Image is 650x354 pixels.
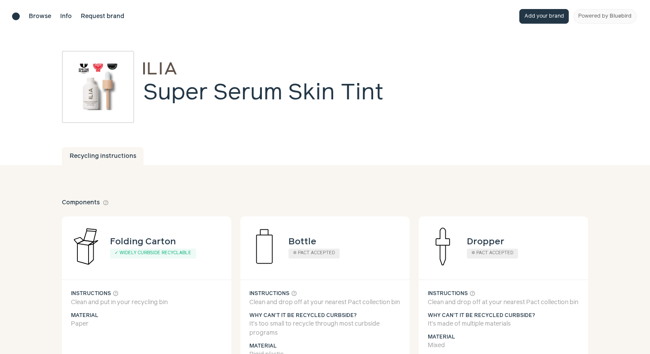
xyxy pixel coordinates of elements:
[249,320,401,338] p: It’s too small to recycle through most curbside programs
[143,79,383,108] h1: Super Serum Skin Tint
[419,222,467,271] img: component icon
[288,235,316,249] h4: Bottle
[62,198,109,207] h2: Components
[71,312,222,320] h5: Material
[12,12,20,20] a: Brand directory home
[428,341,579,350] p: Mixed
[113,289,119,298] button: help_outline
[293,251,335,255] span: ✲ Pact accepted
[519,9,569,24] button: Add your brand
[249,289,401,298] h5: Instructions
[115,251,192,255] span: ✓ Widely curbside recyclable
[249,298,401,307] p: Clean and drop off at your nearest Pact collection bin
[71,320,222,329] p: Paper
[60,12,72,21] a: Info
[428,312,579,320] h5: Why can't it be recycled curbside?
[81,12,124,21] a: Request brand
[472,251,514,255] span: ✲ Pact accepted
[62,147,144,165] a: Recycling instructions
[428,289,579,298] h5: Instructions
[71,298,222,307] p: Clean and put in your recycling bin
[240,222,288,271] img: component icon
[71,289,222,298] h5: Instructions
[143,62,177,74] img: ILIA Beauty
[291,289,297,298] button: help_outline
[75,64,121,110] img: Super Serum Skin Tint
[428,320,579,329] p: It’s made of multiple materials
[249,312,401,320] h5: Why can't it be recycled curbside?
[29,12,51,21] a: Browse
[249,342,401,350] h5: Material
[110,235,176,249] h4: Folding Carton
[428,298,579,307] p: Clean and drop off at your nearest Pact collection bin
[469,289,475,298] button: help_outline
[428,333,579,341] h5: Material
[467,235,504,249] h4: Dropper
[62,222,110,271] img: component icon
[103,198,109,207] button: help_outline
[573,9,637,24] a: Powered by Bluebird
[143,62,383,74] a: Brand overview page
[610,13,632,19] span: Bluebird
